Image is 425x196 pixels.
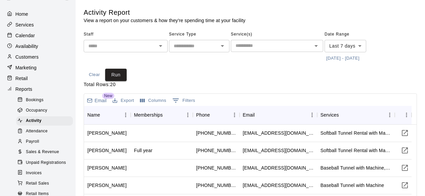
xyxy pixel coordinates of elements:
[243,106,255,124] div: Email
[171,95,197,106] button: Show filters
[196,130,236,136] div: +14807033970
[321,182,384,189] div: Baseball Tunnel with Machine
[5,30,70,41] a: Calendar
[16,168,76,178] a: Invoices
[87,182,127,189] div: Stephen Strong
[87,165,127,171] div: Alex Sales
[15,21,34,28] p: Services
[5,52,70,62] a: Customers
[16,95,73,105] div: Bookings
[210,110,219,120] button: Sort
[15,64,37,71] p: Marketing
[84,106,131,124] div: Name
[196,182,236,189] div: +14802211257
[15,32,35,39] p: Calendar
[156,41,165,51] button: Open
[26,180,49,187] span: Retail Sales
[16,179,73,188] div: Retail Sales
[5,9,70,19] a: Home
[87,130,127,136] div: Heather Benson
[16,106,73,115] div: Occupancy
[5,73,70,83] a: Retail
[325,53,361,64] button: [DATE] - [DATE]
[163,110,172,120] button: Sort
[321,165,391,171] div: Baseball Tunnel with Machine,Baseball Tunnel with Mound
[87,147,127,154] div: Michele Canale
[401,181,409,189] svg: Visit customer page
[395,106,412,124] div: Link
[325,29,383,40] span: Date Range
[15,54,39,60] p: Customers
[243,130,314,136] div: heatbenson@aol.com
[231,29,323,40] span: Service(s)
[16,147,76,157] a: Sales & Revenue
[169,29,229,40] span: Service Type
[131,106,193,124] div: Memberships
[111,95,136,106] button: Export
[243,165,314,171] div: alexsales26@hotmail.com
[311,41,321,51] button: Open
[398,144,412,157] button: Visit customer page
[15,75,28,82] p: Retail
[317,106,395,124] div: Services
[102,93,114,99] span: New
[5,41,70,51] a: Availability
[5,20,70,30] a: Services
[87,106,100,124] div: Name
[398,179,412,192] button: Visit customer page
[16,158,73,168] div: Unpaid Registrations
[15,43,38,50] p: Availability
[15,86,32,92] p: Reports
[100,110,110,120] button: Sort
[398,161,412,175] button: Visit customer page
[307,110,317,120] button: Menu
[255,110,264,120] button: Sort
[218,41,227,51] button: Open
[26,128,48,135] span: Attendance
[84,81,417,88] p: Total Rows: 20
[16,116,76,126] a: Activity
[5,63,70,73] a: Marketing
[196,165,236,171] div: +14802596513
[84,29,168,40] span: Staff
[26,170,42,177] span: Invoices
[16,137,76,147] a: Payroll
[134,106,163,124] div: Memberships
[16,178,76,189] a: Retail Sales
[26,159,66,166] span: Unpaid Registrations
[16,127,73,136] div: Attendance
[16,137,73,146] div: Payroll
[196,147,236,154] div: +12022861572
[183,110,193,120] button: Menu
[398,126,412,140] button: Visit customer page
[26,138,39,145] span: Payroll
[339,110,348,120] button: Sort
[321,106,339,124] div: Services
[26,97,44,104] span: Bookings
[85,96,108,105] button: Email
[84,17,245,24] p: View a report on your customers & how they're spending time at your facility
[105,69,127,81] button: Run
[401,129,409,137] svg: Visit customer page
[5,84,70,94] a: Reports
[401,110,412,120] button: Menu
[15,11,28,17] p: Home
[26,107,47,114] span: Occupancy
[229,110,240,120] button: Menu
[325,40,366,52] div: Last 7 days
[84,69,105,81] button: Clear
[385,110,395,120] button: Menu
[16,126,76,137] a: Attendance
[193,106,240,124] div: Phone
[240,106,317,124] div: Email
